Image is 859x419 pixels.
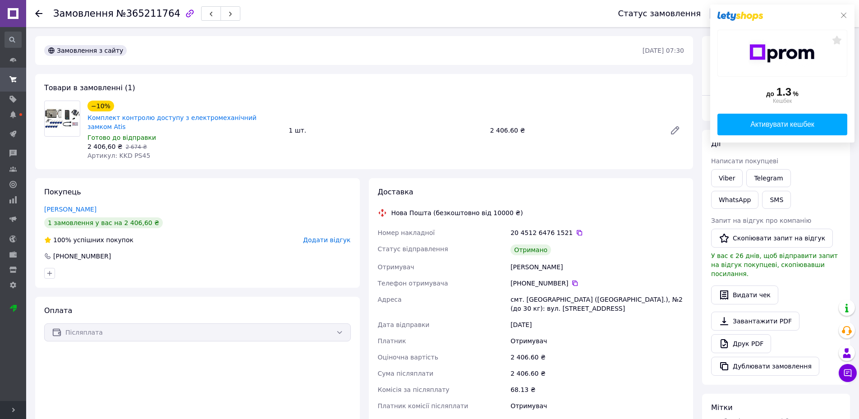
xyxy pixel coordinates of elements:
div: 2 406.60 ₴ [509,349,686,365]
div: Нова Пошта (безкоштовно від 10000 ₴) [389,208,525,217]
span: Готово до відправки [87,134,156,141]
div: Отримувач [509,333,686,349]
span: Дії [711,139,721,148]
button: Чат з покупцем [839,364,857,382]
div: Статус замовлення [618,9,701,18]
span: Покупець [44,188,81,196]
span: Телефон отримувача [378,280,448,287]
span: 2 406,60 ₴ [87,143,123,150]
div: Повернутися назад [35,9,42,18]
span: 2 674 ₴ [126,144,147,150]
div: успішних покупок [44,235,133,244]
span: Додати відгук [303,236,350,244]
span: Номер накладної [378,229,435,236]
div: Замовлення з сайту [44,45,127,56]
a: Telegram [746,169,790,187]
div: 1 шт. [285,124,486,137]
span: Доставка [378,188,413,196]
div: [PERSON_NAME] [509,259,686,275]
span: Сума післяплати [378,370,434,377]
span: Отримувач [378,263,414,271]
span: Товари в замовленні (1) [44,83,135,92]
span: Оплата [44,306,72,315]
span: Платник [378,337,406,345]
div: [PHONE_NUMBER] [510,279,684,288]
span: Артикул: KKD PS45 [87,152,150,159]
a: Друк PDF [711,334,771,353]
a: Редагувати [666,121,684,139]
button: Видати чек [711,285,778,304]
span: Запит на відгук про компанію [711,217,811,224]
button: Скопіювати запит на відгук [711,229,833,248]
span: Комісія за післяплату [378,386,450,393]
span: Платник комісії післяплати [378,402,469,410]
div: Отримувач [509,398,686,414]
a: WhatsApp [711,191,758,209]
div: 1 замовлення у вас на 2 406,60 ₴ [44,217,163,228]
a: Комплект контролю доступу з електромеханічний замком Atis [87,114,257,130]
span: Дата відправки [378,321,430,328]
button: Дублювати замовлення [711,357,819,376]
span: Адреса [378,296,402,303]
div: [DATE] [509,317,686,333]
span: 100% [53,236,71,244]
div: 20 4512 6476 1521 [510,228,684,237]
span: Замовлення [53,8,114,19]
span: Написати покупцеві [711,157,778,165]
span: Оціночна вартість [378,354,438,361]
div: 2 406.60 ₴ [509,365,686,382]
div: [PHONE_NUMBER] [52,252,112,261]
span: №365211764 [116,8,180,19]
span: Мітки [711,403,733,412]
a: Viber [711,169,743,187]
a: [PERSON_NAME] [44,206,96,213]
div: −10% [87,101,114,111]
span: Статус відправлення [378,245,448,253]
div: смт. [GEOGRAPHIC_DATA] ([GEOGRAPHIC_DATA].), №2 (до 30 кг): вул. [STREET_ADDRESS] [509,291,686,317]
div: 68.13 ₴ [509,382,686,398]
img: Комплект контролю доступу з електромеханічний замком Atis [45,108,80,129]
button: SMS [762,191,791,209]
time: [DATE] 07:30 [643,47,684,54]
div: 2 406.60 ₴ [487,124,662,137]
a: Завантажити PDF [711,312,799,331]
span: У вас є 26 днів, щоб відправити запит на відгук покупцеві, скопіювавши посилання. [711,252,838,277]
div: Отримано [510,244,551,255]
